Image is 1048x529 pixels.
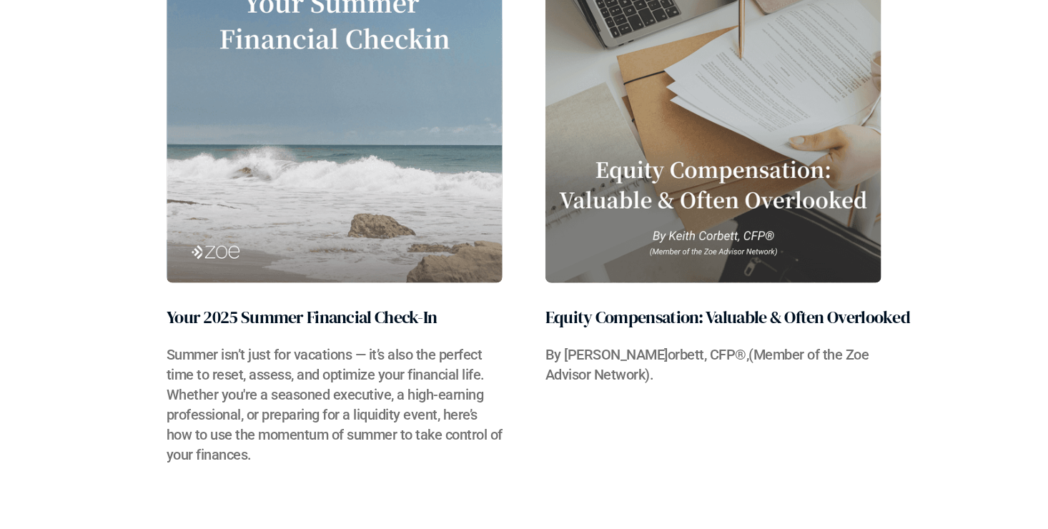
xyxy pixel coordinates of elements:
[545,305,910,330] h2: Equity Compensation: Valuable & Often Overlooked
[167,305,438,330] h2: Your 2025 Summer Financial Check-In
[167,345,503,465] h3: Summer isn’t just for vacations — it’s also the perfect time to reset, assess, and optimize your ...
[545,345,881,385] h3: By [PERSON_NAME]​orbett, CFP®,(Member of the Zoe Advisor Network).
